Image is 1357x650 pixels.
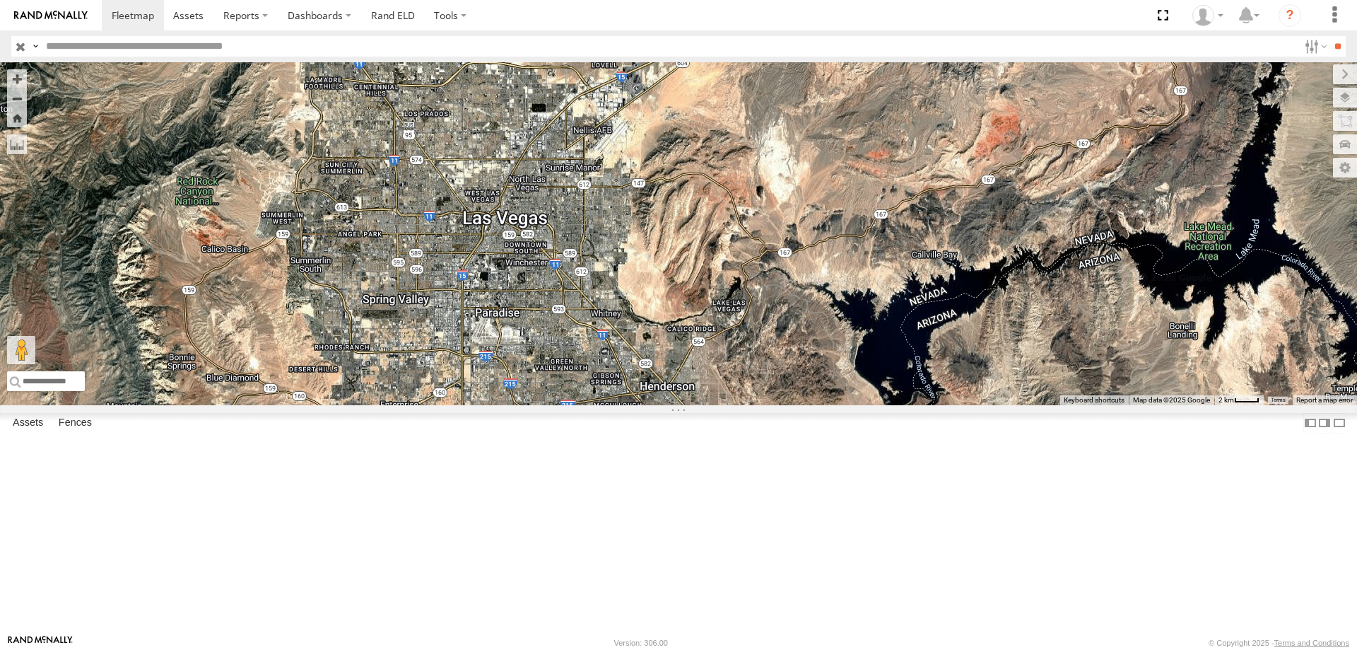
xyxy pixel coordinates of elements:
label: Search Query [30,36,41,57]
a: Report a map error [1296,396,1353,404]
button: Zoom Home [7,108,27,127]
div: Version: 306.00 [614,639,668,647]
img: rand-logo.svg [14,11,88,21]
a: Visit our Website [8,636,73,650]
label: Dock Summary Table to the Right [1317,413,1332,434]
div: © Copyright 2025 - [1209,639,1349,647]
div: Chase Tanke [1187,5,1228,26]
label: Map Settings [1333,158,1357,178]
label: Dock Summary Table to the Left [1303,413,1317,434]
label: Search Filter Options [1299,36,1329,57]
button: Zoom out [7,88,27,108]
label: Measure [7,134,27,154]
label: Fences [52,413,99,433]
a: Terms (opens in new tab) [1271,397,1286,403]
button: Zoom in [7,69,27,88]
button: Drag Pegman onto the map to open Street View [7,336,35,364]
span: Map data ©2025 Google [1133,396,1210,404]
a: Terms and Conditions [1274,639,1349,647]
span: 2 km [1218,396,1234,404]
button: Keyboard shortcuts [1064,395,1124,405]
button: Map Scale: 2 km per 32 pixels [1214,395,1264,405]
i: ? [1279,4,1301,27]
label: Hide Summary Table [1332,413,1346,434]
label: Assets [6,413,50,433]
